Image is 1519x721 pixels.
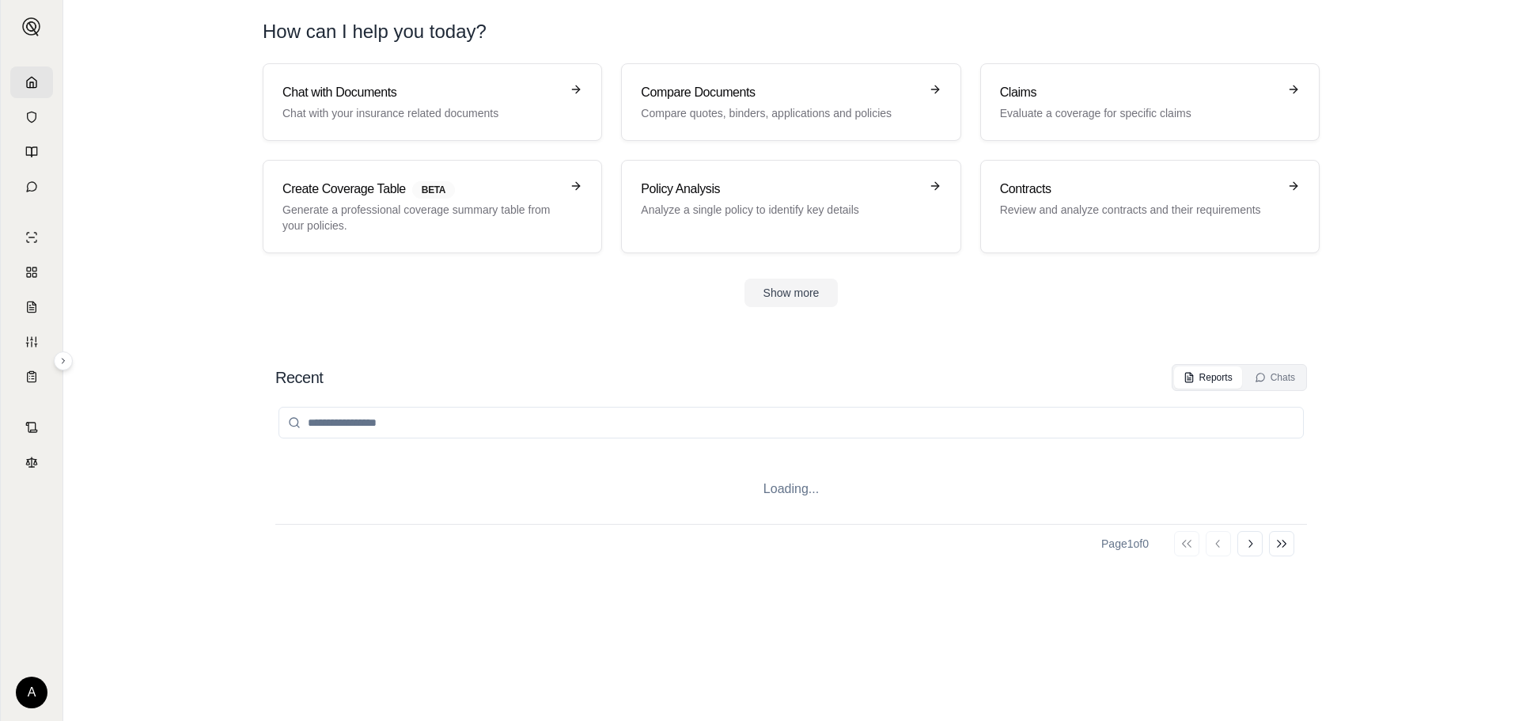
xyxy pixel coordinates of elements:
[1184,371,1233,384] div: Reports
[1000,83,1278,102] h3: Claims
[263,160,602,253] a: Create Coverage TableBETAGenerate a professional coverage summary table from your policies.
[16,11,47,43] button: Expand sidebar
[980,160,1320,253] a: ContractsReview and analyze contracts and their requirements
[641,180,919,199] h3: Policy Analysis
[10,101,53,133] a: Documents Vault
[10,136,53,168] a: Prompt Library
[641,202,919,218] p: Analyze a single policy to identify key details
[10,66,53,98] a: Home
[1101,536,1149,552] div: Page 1 of 0
[10,222,53,253] a: Single Policy
[10,171,53,203] a: Chat
[1245,366,1305,389] button: Chats
[621,160,960,253] a: Policy AnalysisAnalyze a single policy to identify key details
[275,454,1307,524] div: Loading...
[412,181,455,199] span: BETA
[1000,105,1278,121] p: Evaluate a coverage for specific claims
[1174,366,1242,389] button: Reports
[263,19,1320,44] h1: How can I help you today?
[1000,202,1278,218] p: Review and analyze contracts and their requirements
[10,412,53,443] a: Contract Analysis
[1255,371,1295,384] div: Chats
[275,366,323,389] h2: Recent
[282,180,560,199] h3: Create Coverage Table
[263,63,602,141] a: Chat with DocumentsChat with your insurance related documents
[10,361,53,393] a: Coverage Table
[641,83,919,102] h3: Compare Documents
[980,63,1320,141] a: ClaimsEvaluate a coverage for specific claims
[10,446,53,478] a: Legal Search Engine
[54,351,73,370] button: Expand sidebar
[16,677,47,708] div: A
[282,202,560,233] p: Generate a professional coverage summary table from your policies.
[744,279,839,307] button: Show more
[282,105,560,121] p: Chat with your insurance related documents
[22,17,41,36] img: Expand sidebar
[10,291,53,323] a: Claim Coverage
[282,83,560,102] h3: Chat with Documents
[641,105,919,121] p: Compare quotes, binders, applications and policies
[1000,180,1278,199] h3: Contracts
[10,326,53,358] a: Custom Report
[10,256,53,288] a: Policy Comparisons
[621,63,960,141] a: Compare DocumentsCompare quotes, binders, applications and policies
